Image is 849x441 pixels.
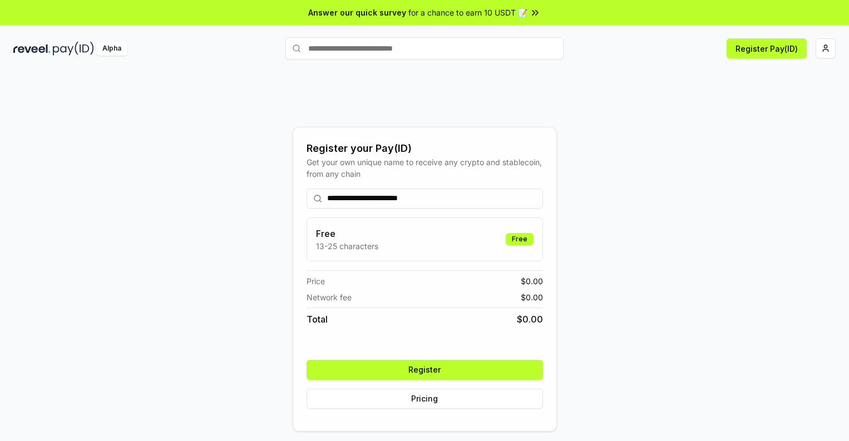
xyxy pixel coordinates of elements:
[308,7,406,18] span: Answer our quick survey
[521,291,543,303] span: $ 0.00
[53,42,94,56] img: pay_id
[316,240,378,252] p: 13-25 characters
[307,156,543,180] div: Get your own unique name to receive any crypto and stablecoin, from any chain
[727,38,807,58] button: Register Pay(ID)
[307,313,328,326] span: Total
[307,275,325,287] span: Price
[13,42,51,56] img: reveel_dark
[521,275,543,287] span: $ 0.00
[316,227,378,240] h3: Free
[517,313,543,326] span: $ 0.00
[307,389,543,409] button: Pricing
[96,42,127,56] div: Alpha
[408,7,527,18] span: for a chance to earn 10 USDT 📝
[506,233,534,245] div: Free
[307,360,543,380] button: Register
[307,291,352,303] span: Network fee
[307,141,543,156] div: Register your Pay(ID)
